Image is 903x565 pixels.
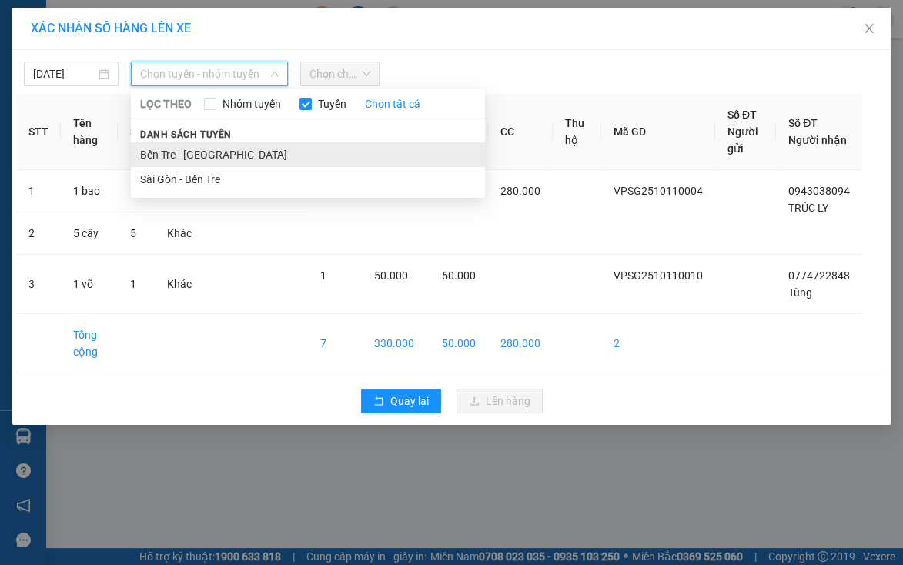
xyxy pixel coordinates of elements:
td: 2 [16,212,61,255]
span: Quay lại [390,393,429,410]
button: uploadLên hàng [457,389,543,413]
th: Mã GD [601,94,715,170]
th: SL [118,94,155,170]
span: Tuyến [312,95,353,112]
span: 280.000 [500,185,540,197]
td: 2 [601,314,715,373]
a: Chọn tất cả [365,95,420,112]
span: Người nhận [788,134,847,146]
li: Sài Gòn - Bến Tre [131,167,485,192]
td: 5 cây [61,212,118,255]
th: Tên hàng [61,94,118,170]
span: Người gửi [727,125,758,155]
span: LỌC THEO [140,95,192,112]
span: Chọn tuyến - nhóm tuyến [140,62,278,85]
span: XÁC NHẬN SỐ HÀNG LÊN XE [31,21,191,35]
li: Bến Tre - [GEOGRAPHIC_DATA] [131,142,485,167]
span: Chọn chuyến [309,62,371,85]
span: VPSG2510110010 [614,269,703,282]
span: Số ĐT [788,117,818,129]
button: rollbackQuay lại [361,389,441,413]
span: 1 [130,278,136,290]
td: 280.000 [488,314,553,373]
td: Tổng cộng [61,314,118,373]
span: Danh sách tuyến [131,128,241,142]
span: Nhóm tuyến [216,95,287,112]
span: 1 [320,269,326,282]
span: 50.000 [442,269,476,282]
th: STT [16,94,61,170]
td: 1 bao [61,170,118,212]
span: 0943038094 [788,185,850,197]
span: Tùng [788,286,812,299]
span: close [863,22,875,35]
span: 1 [130,185,136,197]
span: Số ĐT [727,109,757,121]
td: 1 võ [61,255,118,314]
td: 7 [308,314,362,373]
span: down [270,69,279,79]
th: Thu hộ [553,94,601,170]
td: 330.000 [362,314,430,373]
td: Khác [155,212,204,255]
td: 1 [16,170,61,212]
span: 5 [130,227,136,239]
button: Close [848,8,891,51]
span: 0774722848 [788,269,850,282]
th: CC [488,94,553,170]
span: 50.000 [374,269,408,282]
td: Khác [155,255,204,314]
span: VPSG2510110004 [614,185,703,197]
span: TRÚC LY [788,202,828,214]
td: 3 [16,255,61,314]
input: 11/10/2025 [33,65,95,82]
td: 50.000 [430,314,488,373]
span: rollback [373,396,384,408]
